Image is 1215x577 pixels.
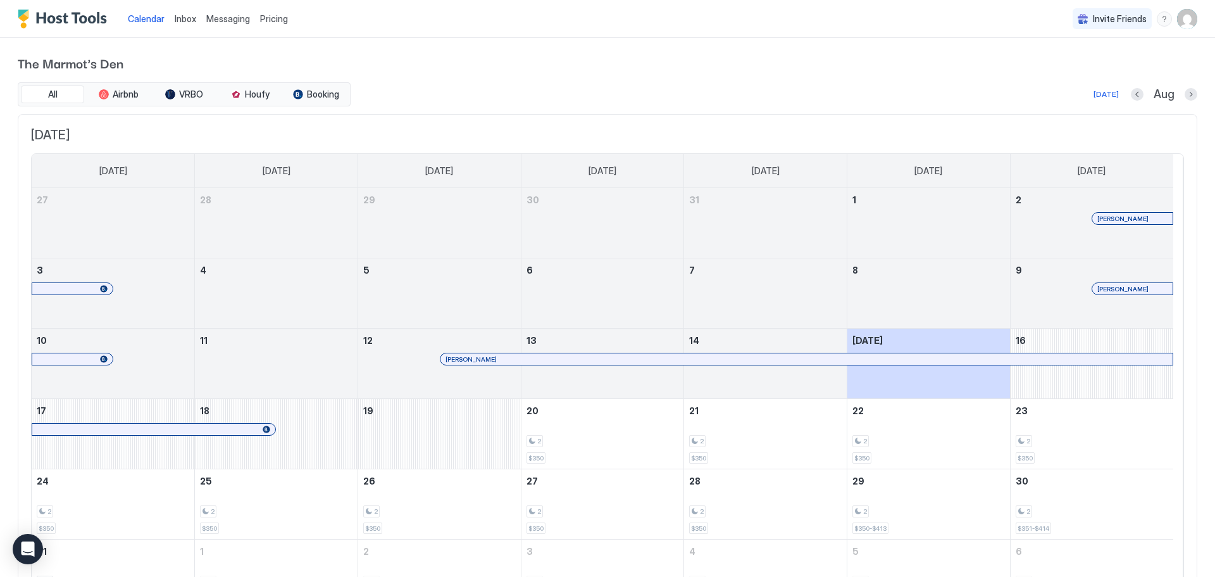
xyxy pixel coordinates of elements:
td: August 4, 2025 [195,258,358,329]
span: 6 [1016,546,1022,557]
span: 13 [526,335,537,346]
a: Sunday [87,154,140,188]
span: All [48,89,58,100]
span: 24 [37,476,49,486]
a: August 26, 2025 [358,469,521,493]
td: August 26, 2025 [358,469,521,540]
span: 2 [363,546,369,557]
span: 11 [200,335,208,346]
span: 12 [363,335,373,346]
span: [PERSON_NAME] [1097,215,1149,223]
span: [DATE] [589,165,616,177]
td: July 29, 2025 [358,188,521,258]
span: 4 [689,546,695,557]
span: [DATE] [1078,165,1106,177]
span: 2 [374,507,378,516]
a: August 20, 2025 [521,399,684,422]
a: Inbox [175,12,196,25]
td: July 30, 2025 [521,188,684,258]
a: September 2, 2025 [358,540,521,563]
a: August 30, 2025 [1011,469,1173,493]
span: 14 [689,335,699,346]
td: August 9, 2025 [1010,258,1173,329]
span: 26 [363,476,375,486]
td: August 16, 2025 [1010,329,1173,399]
td: August 22, 2025 [847,399,1011,469]
span: [DATE] [852,335,883,346]
a: August 9, 2025 [1011,258,1173,282]
a: August 13, 2025 [521,329,684,352]
span: 5 [363,265,370,276]
span: Airbnb [113,89,139,100]
a: August 31, 2025 [32,540,194,563]
a: August 17, 2025 [32,399,194,422]
span: $351-$414 [1018,524,1049,533]
span: [DATE] [99,165,127,177]
span: [DATE] [31,127,1184,143]
span: 2 [863,437,867,445]
a: September 3, 2025 [521,540,684,563]
button: Next month [1185,88,1197,101]
a: August 4, 2025 [195,258,358,282]
div: tab-group [18,82,351,106]
a: August 16, 2025 [1011,329,1173,352]
button: Previous month [1131,88,1143,101]
div: Open Intercom Messenger [13,534,43,564]
div: [PERSON_NAME] [1097,215,1168,223]
td: August 29, 2025 [847,469,1011,540]
span: 30 [526,194,539,205]
a: August 5, 2025 [358,258,521,282]
td: August 24, 2025 [32,469,195,540]
span: $350 [691,454,706,462]
span: [PERSON_NAME] [1097,285,1149,293]
span: Messaging [206,13,250,24]
span: Calendar [128,13,165,24]
td: August 21, 2025 [684,399,847,469]
span: 16 [1016,335,1026,346]
span: 31 [689,194,699,205]
td: August 12, 2025 [358,329,521,399]
span: 18 [200,405,209,416]
span: $350-$413 [854,524,887,533]
a: August 19, 2025 [358,399,521,422]
span: Booking [307,89,339,100]
a: August 27, 2025 [521,469,684,493]
span: [DATE] [425,165,453,177]
a: Friday [902,154,955,188]
span: The Marmot's Den [18,53,1197,72]
span: $350 [39,524,54,533]
span: 2 [47,507,51,516]
span: Aug [1154,87,1174,102]
td: August 1, 2025 [847,188,1011,258]
span: 21 [689,405,699,416]
a: Calendar [128,12,165,25]
a: August 1, 2025 [847,188,1010,212]
td: August 30, 2025 [1010,469,1173,540]
a: Saturday [1065,154,1118,188]
td: August 20, 2025 [521,399,684,469]
td: August 11, 2025 [195,329,358,399]
span: 1 [852,194,856,205]
div: menu [1157,11,1172,27]
span: 22 [852,405,864,416]
button: [DATE] [1092,87,1121,102]
span: Inbox [175,13,196,24]
span: 29 [852,476,864,486]
a: July 31, 2025 [684,188,847,212]
span: 27 [526,476,538,486]
button: Houfy [218,86,282,103]
a: August 24, 2025 [32,469,194,493]
span: 8 [852,265,858,276]
td: July 28, 2025 [195,188,358,258]
span: 2 [1016,194,1021,205]
td: August 5, 2025 [358,258,521,329]
span: 25 [200,476,212,486]
a: August 28, 2025 [684,469,847,493]
td: July 31, 2025 [684,188,847,258]
span: 4 [200,265,206,276]
div: [PERSON_NAME] [445,355,1168,364]
span: $350 [854,454,869,462]
span: 19 [363,405,373,416]
span: 9 [1016,265,1022,276]
span: [DATE] [752,165,780,177]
